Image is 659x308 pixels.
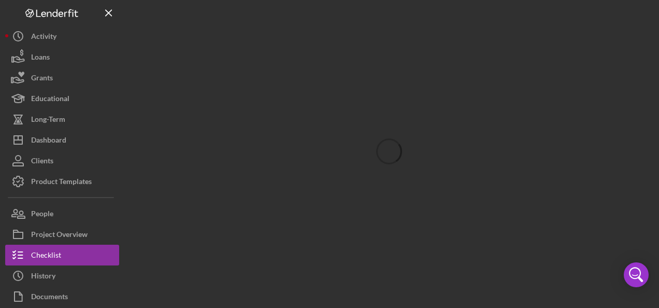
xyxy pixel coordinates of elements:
div: Grants [31,67,53,91]
div: History [31,265,55,289]
button: Clients [5,150,119,171]
button: People [5,203,119,224]
div: Product Templates [31,171,92,194]
button: Documents [5,286,119,307]
div: Clients [31,150,53,174]
button: Activity [5,26,119,47]
div: Open Intercom Messenger [624,262,649,287]
button: Dashboard [5,130,119,150]
button: Long-Term [5,109,119,130]
button: History [5,265,119,286]
div: People [31,203,53,227]
button: Grants [5,67,119,88]
div: Loans [31,47,50,70]
div: Project Overview [31,224,88,247]
div: Long-Term [31,109,65,132]
button: Loans [5,47,119,67]
button: Checklist [5,245,119,265]
div: Activity [31,26,56,49]
div: Checklist [31,245,61,268]
button: Project Overview [5,224,119,245]
button: Product Templates [5,171,119,192]
div: Educational [31,88,69,111]
div: Dashboard [31,130,66,153]
button: Educational [5,88,119,109]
